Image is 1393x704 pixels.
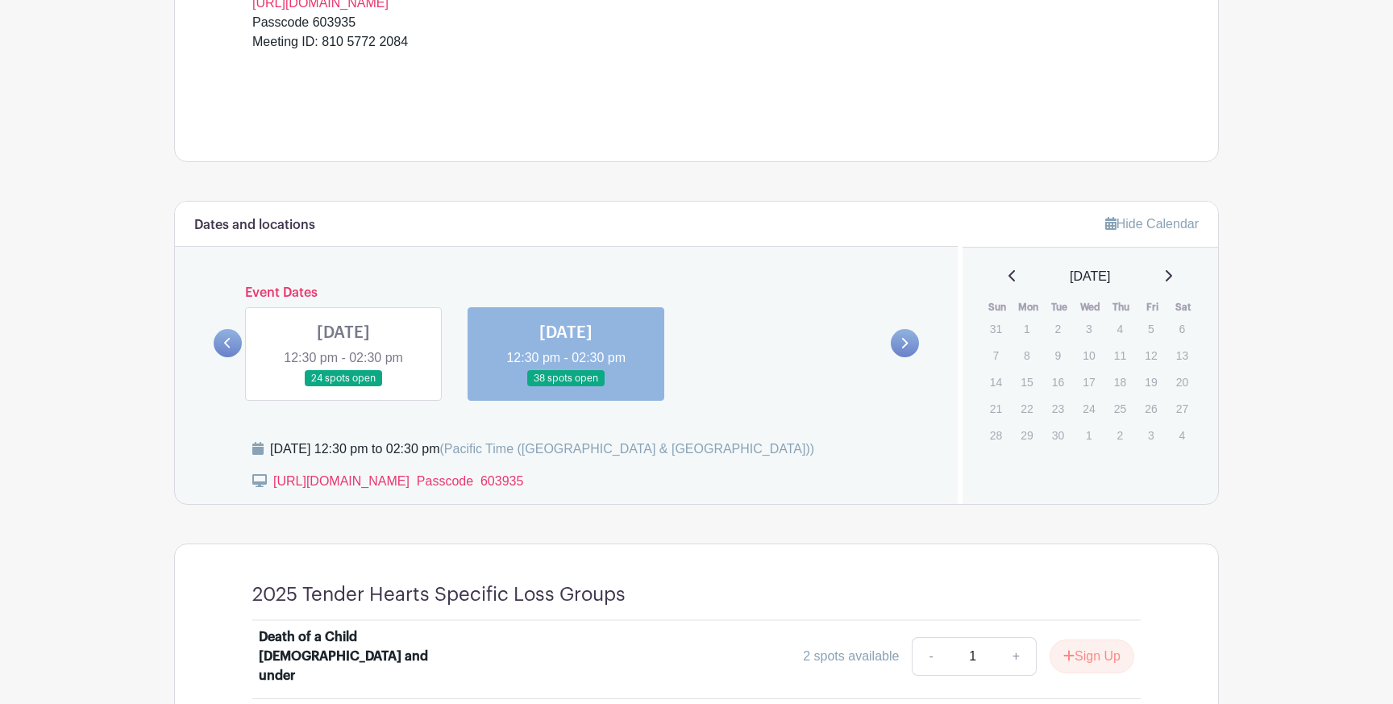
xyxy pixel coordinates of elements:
p: 22 [1013,396,1040,421]
p: 3 [1137,423,1164,448]
p: 7 [983,343,1009,368]
th: Mon [1013,299,1044,315]
p: 6 [1169,316,1195,341]
p: 3 [1075,316,1102,341]
th: Tue [1044,299,1075,315]
div: Meeting ID: 810 5772 2084 [252,32,1141,71]
p: 24 [1075,396,1102,421]
p: 19 [1137,369,1164,394]
a: - [912,637,949,676]
p: 5 [1137,316,1164,341]
p: 2 [1045,316,1071,341]
p: 9 [1045,343,1071,368]
p: 26 [1137,396,1164,421]
div: [DATE] 12:30 pm to 02:30 pm [270,439,814,459]
a: + [996,637,1037,676]
span: [DATE] [1070,267,1110,286]
p: 1 [1013,316,1040,341]
th: Wed [1075,299,1106,315]
span: (Pacific Time ([GEOGRAPHIC_DATA] & [GEOGRAPHIC_DATA])) [439,442,814,456]
p: 23 [1045,396,1071,421]
p: 2 [1107,423,1133,448]
button: Sign Up [1050,639,1134,673]
p: 4 [1169,423,1195,448]
p: 13 [1169,343,1195,368]
p: 31 [983,316,1009,341]
p: 18 [1107,369,1133,394]
p: 16 [1045,369,1071,394]
th: Sun [982,299,1013,315]
th: Sat [1168,299,1200,315]
p: 29 [1013,423,1040,448]
div: Death of a Child [DEMOGRAPHIC_DATA] and under [259,627,459,685]
h6: Event Dates [242,285,891,301]
th: Thu [1106,299,1137,315]
p: 4 [1107,316,1133,341]
div: 2 spots available [803,647,899,666]
p: 8 [1013,343,1040,368]
p: 28 [983,423,1009,448]
p: 27 [1169,396,1195,421]
p: 21 [983,396,1009,421]
p: 15 [1013,369,1040,394]
p: 20 [1169,369,1195,394]
h6: Dates and locations [194,218,315,233]
p: 11 [1107,343,1133,368]
p: 12 [1137,343,1164,368]
a: [URL][DOMAIN_NAME] Passcode 603935 [273,474,523,488]
p: 1 [1075,423,1102,448]
h4: 2025 Tender Hearts Specific Loss Groups [252,583,626,606]
p: 14 [983,369,1009,394]
p: 30 [1045,423,1071,448]
th: Fri [1137,299,1168,315]
p: 10 [1075,343,1102,368]
a: Hide Calendar [1105,217,1199,231]
p: 17 [1075,369,1102,394]
p: 25 [1107,396,1133,421]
